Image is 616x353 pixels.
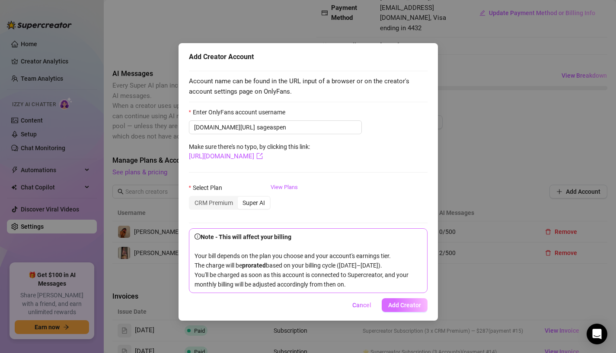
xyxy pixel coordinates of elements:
[189,183,228,192] label: Select Plan
[189,196,271,210] div: segmented control
[195,233,409,288] span: Your bill depends on the plan you choose and your account's earnings tier. The charge will be bas...
[189,143,310,160] span: Make sure there's no typo, by clicking this link:
[345,298,378,312] button: Cancel
[194,123,255,132] span: [DOMAIN_NAME][URL]
[238,197,270,209] div: Super AI
[195,233,291,240] strong: Note - This will affect your billing
[388,302,421,309] span: Add Creator
[271,183,298,217] a: View Plans
[257,123,357,132] input: Enter OnlyFans account username
[352,302,371,309] span: Cancel
[587,324,607,344] div: Open Intercom Messenger
[242,262,266,269] b: prorated
[382,298,428,312] button: Add Creator
[189,52,428,62] div: Add Creator Account
[189,152,263,160] a: [URL][DOMAIN_NAME]export
[256,153,263,159] span: export
[189,107,291,117] label: Enter OnlyFans account username
[189,76,428,97] span: Account name can be found in the URL input of a browser or on the creator's account settings page...
[195,233,201,240] span: info-circle
[190,197,238,209] div: CRM Premium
